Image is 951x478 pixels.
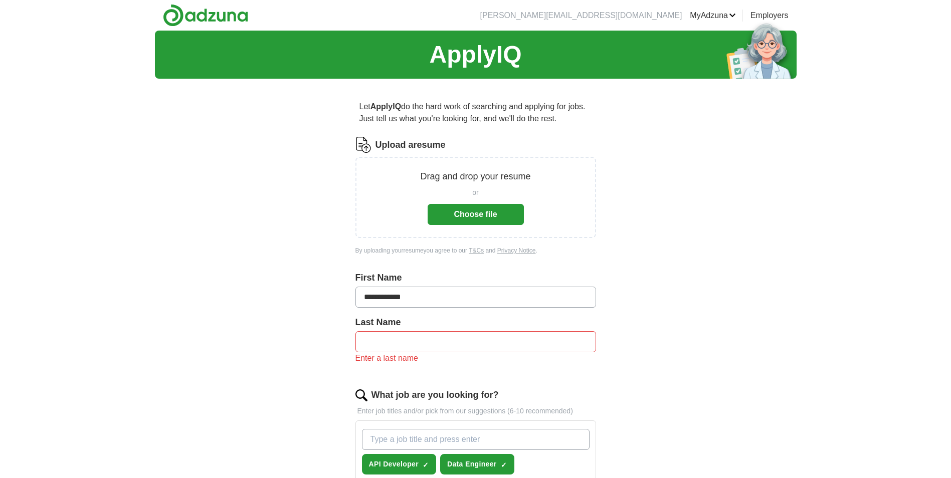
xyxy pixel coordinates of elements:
[355,316,596,329] label: Last Name
[371,388,499,402] label: What job are you looking for?
[423,461,429,469] span: ✓
[355,406,596,416] p: Enter job titles and/or pick from our suggestions (6-10 recommended)
[750,10,789,22] a: Employers
[355,97,596,129] p: Let do the hard work of searching and applying for jobs. Just tell us what you're looking for, an...
[440,454,514,474] button: Data Engineer✓
[501,461,507,469] span: ✓
[447,459,497,469] span: Data Engineer
[429,37,521,73] h1: ApplyIQ
[420,170,530,183] p: Drag and drop your resume
[428,204,524,225] button: Choose file
[163,4,248,27] img: Adzuna logo
[362,429,590,450] input: Type a job title and press enter
[375,138,446,152] label: Upload a resume
[355,271,596,285] label: First Name
[690,10,736,22] a: MyAdzuna
[369,459,419,469] span: API Developer
[480,10,682,22] li: [PERSON_NAME][EMAIL_ADDRESS][DOMAIN_NAME]
[497,247,536,254] a: Privacy Notice
[355,137,371,153] img: CV Icon
[355,389,367,401] img: search.png
[355,246,596,255] div: By uploading your resume you agree to our and .
[355,352,596,364] div: Enter a last name
[472,187,478,198] span: or
[362,454,436,474] button: API Developer✓
[469,247,484,254] a: T&Cs
[370,102,401,111] strong: ApplyIQ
